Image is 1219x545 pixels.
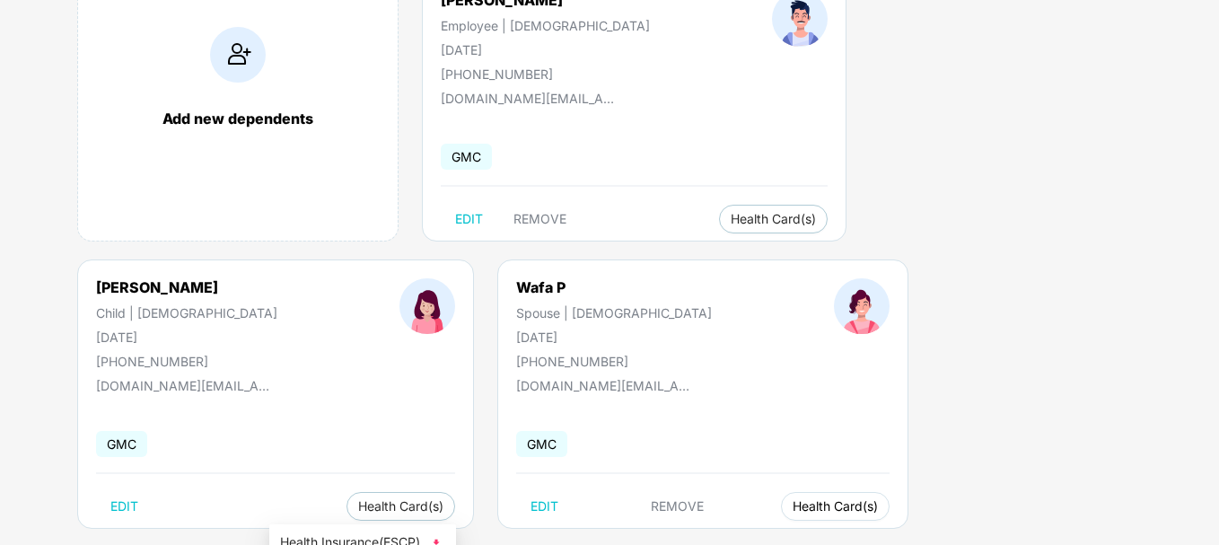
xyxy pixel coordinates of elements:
div: [DOMAIN_NAME][EMAIL_ADDRESS][DOMAIN_NAME] [96,378,276,393]
div: [DATE] [96,330,277,345]
button: Health Card(s) [346,492,455,521]
div: Wafa P [516,278,712,296]
button: REMOVE [499,205,581,233]
span: Health Card(s) [793,502,878,511]
span: Health Card(s) [358,502,443,511]
span: GMC [516,431,567,457]
span: GMC [441,144,492,170]
div: [DOMAIN_NAME][EMAIL_ADDRESS][DOMAIN_NAME] [516,378,696,393]
div: [DOMAIN_NAME][EMAIL_ADDRESS][DOMAIN_NAME] [441,91,620,106]
span: Health Card(s) [731,215,816,224]
button: REMOVE [636,492,718,521]
div: Employee | [DEMOGRAPHIC_DATA] [441,18,650,33]
div: Spouse | [DEMOGRAPHIC_DATA] [516,305,712,321]
span: EDIT [110,499,138,514]
div: [DATE] [516,330,712,345]
img: profileImage [834,278,890,334]
button: Health Card(s) [719,205,828,233]
img: profileImage [399,278,455,334]
img: addIcon [210,27,266,83]
button: Health Card(s) [781,492,890,521]
span: GMC [96,431,147,457]
div: [PERSON_NAME] [96,278,277,296]
button: EDIT [441,205,497,233]
div: Add new dependents [96,110,380,127]
button: EDIT [516,492,573,521]
span: REMOVE [651,499,704,514]
button: EDIT [96,492,153,521]
div: [PHONE_NUMBER] [441,66,650,82]
div: [PHONE_NUMBER] [516,354,712,369]
span: EDIT [455,212,483,226]
div: Child | [DEMOGRAPHIC_DATA] [96,305,277,321]
div: [DATE] [441,42,650,57]
div: [PHONE_NUMBER] [96,354,277,369]
span: REMOVE [513,212,566,226]
span: EDIT [531,499,558,514]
